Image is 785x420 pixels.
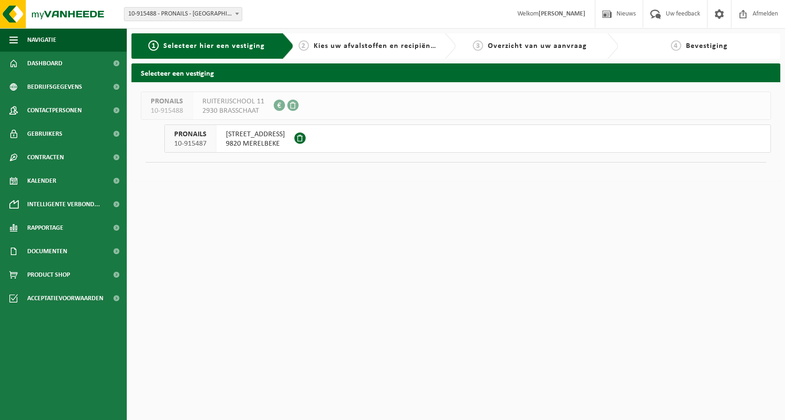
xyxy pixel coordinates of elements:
span: Dashboard [27,52,62,75]
span: Product Shop [27,263,70,287]
span: Overzicht van uw aanvraag [488,42,587,50]
span: Intelligente verbond... [27,193,100,216]
span: 10-915487 [174,139,207,148]
span: Kalender [27,169,56,193]
span: Contactpersonen [27,99,82,122]
span: Gebruikers [27,122,62,146]
span: Rapportage [27,216,63,240]
span: [STREET_ADDRESS] [226,130,285,139]
button: PRONAILS 10-915487 [STREET_ADDRESS]9820 MERELBEKE [164,124,771,153]
span: 3 [473,40,483,51]
span: Bevestiging [686,42,728,50]
span: Kies uw afvalstoffen en recipiënten [314,42,443,50]
span: 2 [299,40,309,51]
span: RUITERIJSCHOOL 11 [202,97,264,106]
span: PRONAILS [151,97,183,106]
span: Navigatie [27,28,56,52]
span: 1 [148,40,159,51]
h2: Selecteer een vestiging [131,63,780,82]
span: Documenten [27,240,67,263]
span: Bedrijfsgegevens [27,75,82,99]
span: Selecteer hier een vestiging [163,42,265,50]
span: 9820 MERELBEKE [226,139,285,148]
span: Acceptatievoorwaarden [27,287,103,310]
span: Contracten [27,146,64,169]
span: 10-915488 [151,106,183,116]
span: PRONAILS [174,130,207,139]
span: 10-915488 - PRONAILS - BRASSCHAAT [124,8,242,21]
strong: [PERSON_NAME] [539,10,585,17]
span: 2930 BRASSCHAAT [202,106,264,116]
span: 4 [671,40,681,51]
span: 10-915488 - PRONAILS - BRASSCHAAT [124,7,242,21]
